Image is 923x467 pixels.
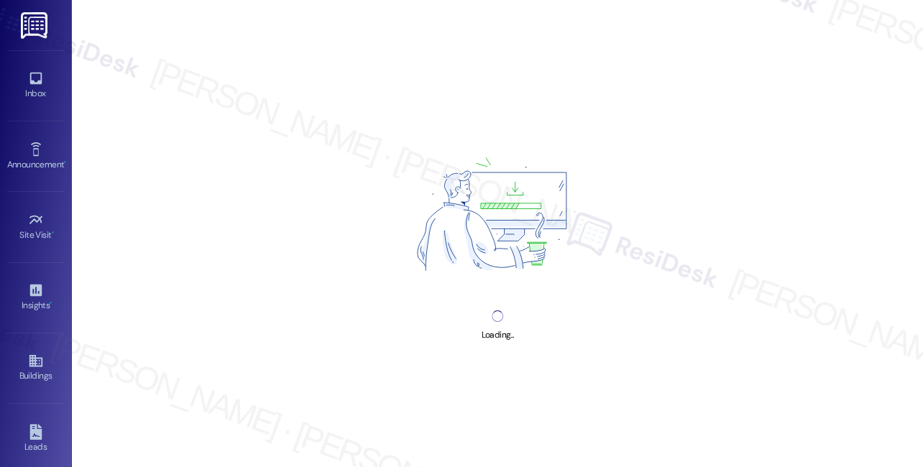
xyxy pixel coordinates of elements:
a: Leads [7,420,65,458]
a: Inbox [7,66,65,105]
a: Site Visit • [7,208,65,246]
img: ResiDesk Logo [21,12,50,39]
a: Insights • [7,278,65,317]
span: • [64,157,66,167]
a: Buildings [7,348,65,387]
div: Loading... [481,328,513,343]
span: • [50,298,52,308]
span: • [52,228,54,238]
